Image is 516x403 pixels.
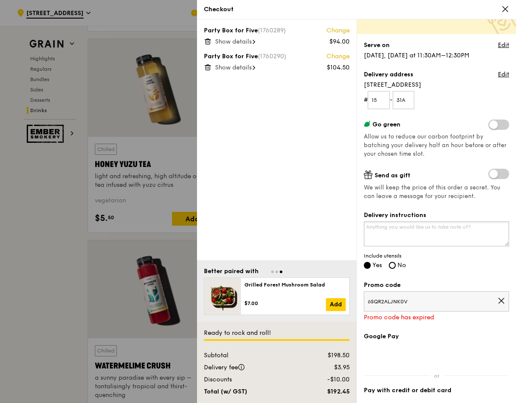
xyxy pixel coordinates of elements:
iframe: Secure payment button frame [364,346,509,365]
div: $192.45 [303,387,355,396]
label: Google Pay [364,332,509,341]
div: Delivery fee [199,363,303,372]
label: Promo code [364,281,509,290]
div: Ready to rock and roll! [204,329,350,337]
span: Go green [372,121,400,128]
div: $94.00 [329,38,350,46]
a: Change [326,52,350,61]
span: [STREET_ADDRESS] [364,81,509,89]
a: Edit [498,41,509,50]
span: Go to slide 3 [280,271,282,273]
label: Pay with credit or debit card [364,386,509,395]
input: Floor [368,91,390,109]
div: Party Box for Five [204,26,350,35]
span: Show details [215,38,252,45]
span: [DATE], [DATE] at 11:30AM–12:30PM [364,52,469,59]
span: Show details [215,64,252,71]
span: Include utensils [364,252,509,259]
span: 6SQR2ALJNK0V [368,298,497,305]
div: Discounts [199,375,303,384]
span: (1760289) [258,27,286,34]
span: Allow us to reduce our carbon footprint by batching your delivery half an hour before or after yo... [364,133,507,157]
div: Subtotal [199,351,303,360]
span: Go to slide 2 [275,271,278,273]
input: Yes [364,262,371,269]
span: Send as gift [375,172,410,179]
div: Better paired with [204,267,259,276]
a: Change [326,26,350,35]
div: $3.95 [303,363,355,372]
div: Party Box for Five [204,52,350,61]
div: $7.00 [244,300,326,307]
span: We will keep the price of this order a secret. You can leave a message for your recipient. [364,183,509,201]
label: Delivery instructions [364,211,509,220]
img: Meal donation [486,5,516,36]
div: Total (w/ GST) [199,387,303,396]
form: # - [364,91,509,109]
div: -$10.00 [303,375,355,384]
label: Delivery address [364,70,413,79]
div: $104.50 [327,63,350,72]
div: Grilled Forest Mushroom Salad [244,281,346,288]
a: Edit [498,70,509,79]
span: Yes [372,261,382,269]
div: Checkout [204,5,509,14]
input: Unit [393,91,415,109]
div: Promo code has expired [364,313,509,322]
span: Go to slide 1 [271,271,274,273]
a: Add [326,298,346,311]
input: No [389,262,396,269]
span: No [397,261,406,269]
span: (1760290) [258,53,286,60]
label: Serve on [364,41,390,50]
div: $198.50 [303,351,355,360]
